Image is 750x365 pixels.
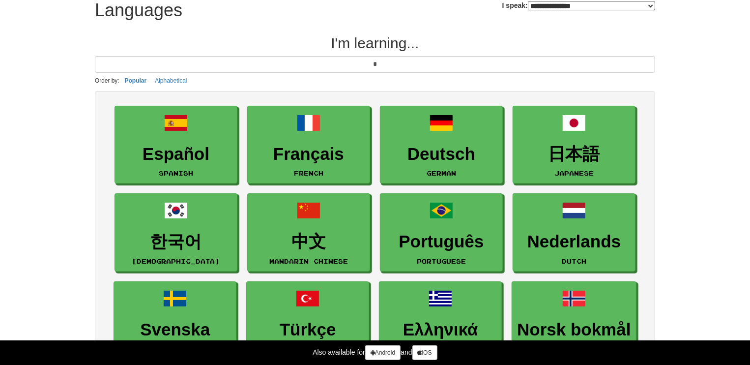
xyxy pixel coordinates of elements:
small: Portuguese [417,258,466,265]
h3: Svenska [119,320,231,339]
a: PortuguêsPortuguese [380,193,503,272]
a: TürkçeTurkish [246,281,369,360]
a: NederlandsDutch [513,193,635,272]
label: I speak: [502,0,655,10]
h3: Español [120,145,232,164]
h3: Norsk bokmål [517,320,631,339]
h3: 中文 [253,232,365,251]
small: [DEMOGRAPHIC_DATA] [132,258,220,265]
a: 中文Mandarin Chinese [247,193,370,272]
button: Alphabetical [152,75,190,86]
a: iOS [412,345,437,360]
a: Android [365,345,401,360]
h2: I'm learning... [95,35,655,51]
a: SvenskaSwedish [114,281,236,360]
h3: Ελληνικά [384,320,496,339]
a: Norsk bokmålNorwegian Bokmål [512,281,636,360]
a: 한국어[DEMOGRAPHIC_DATA] [115,193,237,272]
small: Mandarin Chinese [269,258,348,265]
h3: Français [253,145,365,164]
small: French [294,170,323,177]
small: Spanish [159,170,193,177]
a: DeutschGerman [380,106,503,184]
small: Order by: [95,77,119,84]
h1: Languages [95,0,182,20]
a: 日本語Japanese [513,106,635,184]
button: Popular [122,75,150,86]
small: German [427,170,456,177]
small: Japanese [554,170,594,177]
h3: Português [385,232,497,251]
h3: Türkçe [252,320,364,339]
select: I speak: [528,1,655,10]
h3: 한국어 [120,232,232,251]
a: EspañolSpanish [115,106,237,184]
a: FrançaisFrench [247,106,370,184]
a: ΕλληνικάGreek [379,281,502,360]
h3: Deutsch [385,145,497,164]
h3: 日本語 [518,145,630,164]
h3: Nederlands [518,232,630,251]
small: Dutch [562,258,586,265]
